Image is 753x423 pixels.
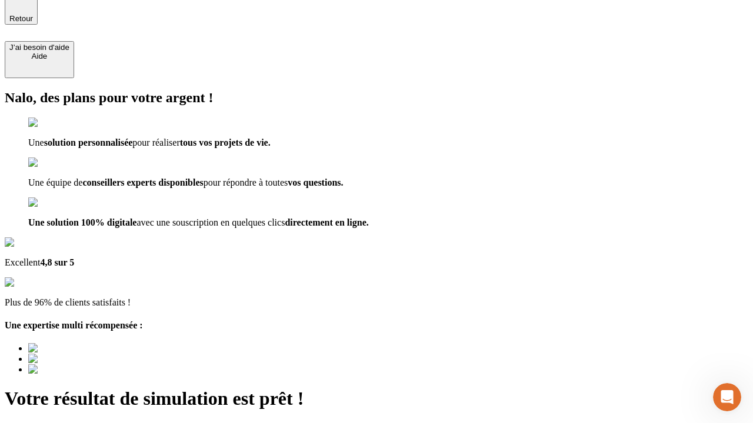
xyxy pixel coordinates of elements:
[28,343,137,354] img: Best savings advice award
[5,257,40,267] span: Excellent
[5,277,63,288] img: reviews stars
[5,237,73,248] img: Google Review
[28,177,82,187] span: Une équipe de
[5,388,748,409] h1: Votre résultat de simulation est prêt !
[44,137,133,147] span: solution personnalisée
[28,137,44,147] span: Une
[5,320,748,331] h4: Une expertise multi récompensée :
[28,217,136,227] span: Une solution 100% digitale
[136,217,285,227] span: avec une souscription en quelques clics
[5,41,74,78] button: J’ai besoin d'aideAide
[28,354,137,364] img: Best savings advice award
[5,90,748,106] h2: Nalo, des plans pour votre argent !
[5,297,748,308] p: Plus de 96% de clients satisfaits !
[28,364,137,375] img: Best savings advice award
[9,14,33,23] span: Retour
[40,257,74,267] span: 4,8 sur 5
[285,217,368,227] span: directement en ligne.
[713,383,741,411] iframe: Intercom live chat
[28,117,79,128] img: checkmark
[28,197,79,208] img: checkmark
[9,52,69,61] div: Aide
[132,137,179,147] span: pour réaliser
[28,157,79,168] img: checkmark
[82,177,203,187] span: conseillers experts disponibles
[204,177,288,187] span: pour répondre à toutes
[288,177,343,187] span: vos questions.
[180,137,271,147] span: tous vos projets de vie.
[9,43,69,52] div: J’ai besoin d'aide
